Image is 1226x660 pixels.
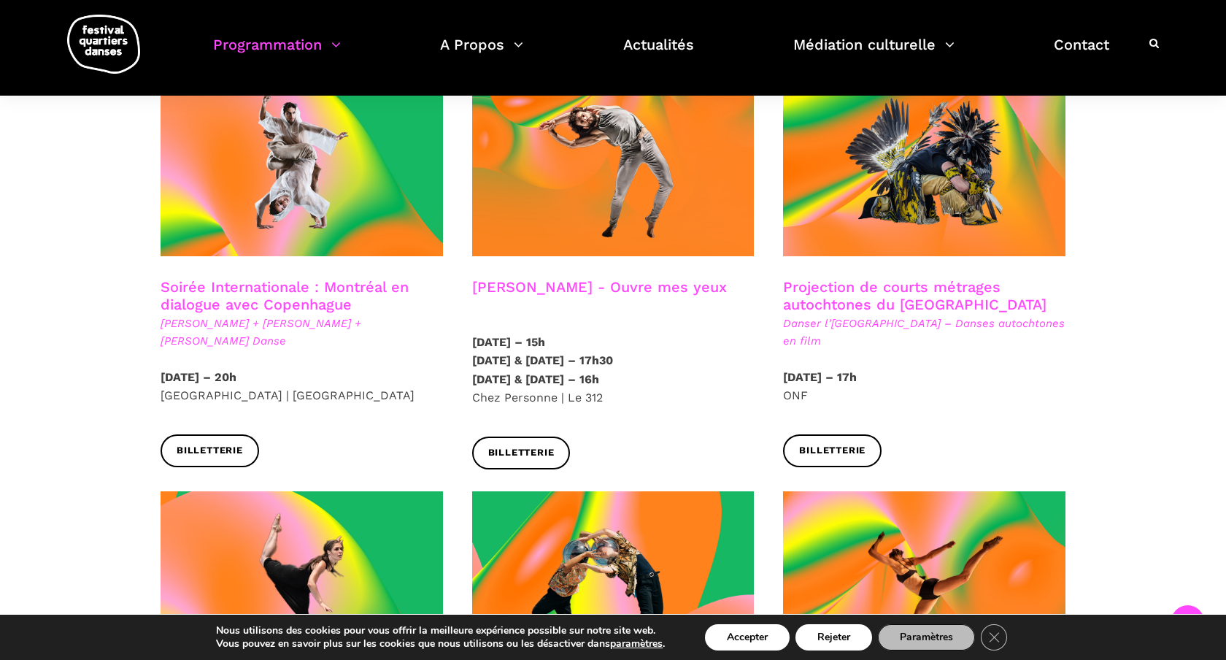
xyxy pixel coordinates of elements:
[161,278,409,313] a: Soirée Internationale : Montréal en dialogue avec Copenhague
[705,624,790,651] button: Accepter
[67,15,140,74] img: logo-fqd-med
[177,443,243,458] span: Billetterie
[472,333,755,407] p: Chez Personne | Le 312
[488,445,555,461] span: Billetterie
[793,32,955,75] a: Médiation culturelle
[878,624,975,651] button: Paramètres
[161,370,236,384] strong: [DATE] – 20h
[216,624,665,637] p: Nous utilisons des cookies pour vous offrir la meilleure expérience possible sur notre site web.
[795,624,872,651] button: Rejeter
[161,368,443,405] p: [GEOGRAPHIC_DATA] | [GEOGRAPHIC_DATA]
[783,278,1065,315] h3: Projection de courts métrages autochtones du [GEOGRAPHIC_DATA]
[610,637,663,651] button: paramètres
[783,315,1065,350] span: Danser l’[GEOGRAPHIC_DATA] – Danses autochtones en film
[213,32,341,75] a: Programmation
[161,434,259,467] a: Billetterie
[1054,32,1109,75] a: Contact
[161,315,443,350] span: [PERSON_NAME] + [PERSON_NAME] + [PERSON_NAME] Danse
[472,437,571,469] a: Billetterie
[216,637,665,651] p: Vous pouvez en savoir plus sur les cookies que nous utilisons ou les désactiver dans .
[472,278,727,315] h3: [PERSON_NAME] - Ouvre mes yeux
[799,443,865,458] span: Billetterie
[440,32,523,75] a: A Propos
[981,624,1007,651] button: Close GDPR Cookie Banner
[783,370,857,384] strong: [DATE] – 17h
[783,434,882,467] a: Billetterie
[623,32,694,75] a: Actualités
[472,353,613,386] strong: [DATE] & [DATE] – 17h30 [DATE] & [DATE] – 16h
[783,368,1065,405] p: ONF
[472,335,545,349] strong: [DATE] – 15h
